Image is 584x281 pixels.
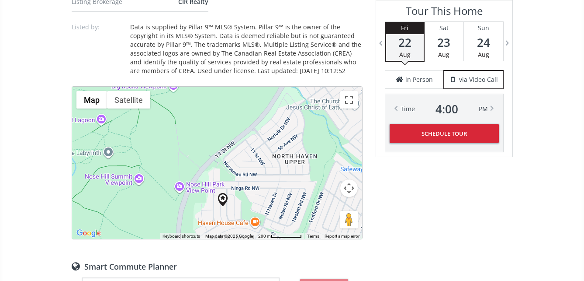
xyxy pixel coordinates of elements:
span: Map data ©2025 Google [205,234,253,239]
span: via Video Call [459,75,498,84]
a: Report a map error [325,234,359,239]
p: Listed by: [72,23,124,32]
span: 23 [425,36,463,49]
div: Data is supplied by Pillar 9™ MLS® System. Pillar 9™ is the owner of the copyright in its MLS® Sy... [130,23,363,75]
div: Smart Commute Planner [72,261,363,271]
span: 24 [464,36,503,49]
span: Aug [478,50,489,59]
span: 200 m [258,234,271,239]
span: in Person [405,75,433,84]
span: Aug [438,50,449,59]
button: Drag Pegman onto the map to open Street View [340,211,358,228]
div: Sat [425,22,463,34]
span: Aug [399,50,411,59]
button: Show satellite imagery [107,91,150,109]
span: 22 [386,36,424,49]
div: Time PM [401,103,488,115]
button: Toggle fullscreen view [340,91,358,109]
h3: Tour This Home [385,5,504,21]
span: 4 : 00 [435,103,458,115]
button: Show street map [76,91,107,109]
div: Sun [464,22,503,34]
img: Google [74,228,103,239]
a: Terms [307,234,319,239]
a: Open this area in Google Maps (opens a new window) [74,228,103,239]
button: Keyboard shortcuts [162,233,200,239]
div: Fri [386,22,424,34]
button: Map Scale: 200 m per 67 pixels [256,233,304,239]
button: Map camera controls [340,179,358,197]
button: Schedule Tour [390,124,499,143]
